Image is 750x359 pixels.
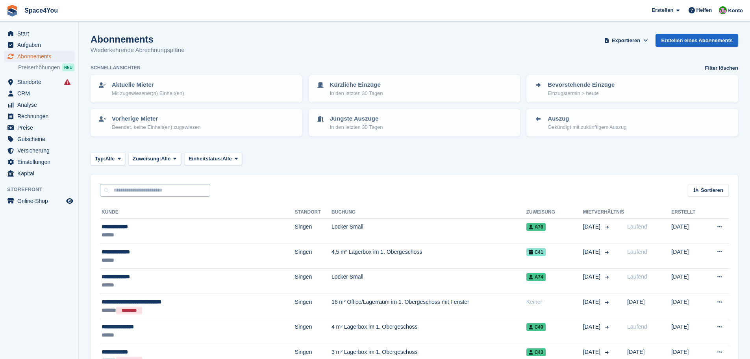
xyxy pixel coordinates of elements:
span: Gutscheine [17,134,65,145]
a: Vorschau-Shop [65,196,74,206]
span: [DATE] [583,273,602,281]
span: Laufend [627,223,647,230]
a: Vorherige Mieter Beendet, keine Einheit(en) zugewiesen [91,110,302,136]
span: [DATE] [627,299,644,305]
td: Locker Small [331,269,526,294]
span: C49 [526,323,546,331]
a: Erstellen eines Abonnements [656,34,738,47]
a: menu [4,134,74,145]
td: [DATE] [671,244,705,269]
p: Aktuelle Mieter [112,80,184,89]
div: NEU [62,63,74,71]
span: Kapital [17,168,65,179]
a: menu [4,122,74,133]
button: Einheitstatus: Alle [184,152,243,165]
a: Kürzliche Einzüge In den letzten 30 Tagen [309,76,520,102]
span: Alle [222,155,232,163]
a: Preiserhöhungen NEU [18,63,74,72]
span: [DATE] [583,248,602,256]
th: Buchung [331,206,526,219]
a: menu [4,99,74,110]
span: Helfen [696,6,712,14]
a: menu [4,145,74,156]
td: [DATE] [671,269,705,294]
a: Bevorstehende Einzüge Einzugstermin > heute [527,76,737,102]
p: Jüngste Auszüge [330,114,383,123]
a: menu [4,51,74,62]
td: Singen [295,294,331,319]
span: Einstellungen [17,156,65,167]
a: menu [4,28,74,39]
p: Gekündigt mit zukünftigem Auszug [548,123,626,131]
span: Preiserhöhungen [18,64,60,71]
span: [DATE] [583,323,602,331]
td: [DATE] [671,319,705,344]
a: menu [4,39,74,50]
button: Exportieren [603,34,650,47]
span: [DATE] [627,349,644,355]
span: Analyse [17,99,65,110]
span: Alle [105,155,115,163]
p: Auszug [548,114,626,123]
td: Locker Small [331,219,526,244]
td: Singen [295,244,331,269]
td: [DATE] [671,219,705,244]
td: Singen [295,319,331,344]
p: Beendet, keine Einheit(en) zugewiesen [112,123,200,131]
a: Jüngste Auszüge In den letzten 30 Tagen [309,110,520,136]
i: Es sind Fehler bei der Synchronisierung von Smart-Einträgen aufgetreten [64,79,70,85]
span: [DATE] [583,348,602,356]
a: menu [4,88,74,99]
span: Versicherung [17,145,65,156]
h1: Abonnements [91,34,185,45]
span: Standorte [17,76,65,87]
span: Aufgaben [17,39,65,50]
span: Start [17,28,65,39]
a: Filter löschen [705,64,738,72]
span: Laufend [627,273,647,280]
td: 4 m² Lagerbox im 1. Obergeschoss [331,319,526,344]
a: menu [4,168,74,179]
div: Keiner [526,298,583,306]
span: Zuweisung: [133,155,161,163]
p: Vorherige Mieter [112,114,200,123]
a: menu [4,76,74,87]
span: Online-Shop [17,195,65,206]
button: Zuweisung: Alle [128,152,181,165]
span: Rechnungen [17,111,65,122]
span: CRM [17,88,65,99]
th: Mietverhältnis [583,206,624,219]
th: Erstellt [671,206,705,219]
a: menu [4,111,74,122]
p: Mit zugewiesener(n) Einheit(en) [112,89,184,97]
th: Standort [295,206,331,219]
p: Bevorstehende Einzüge [548,80,615,89]
span: [DATE] [583,223,602,231]
h6: Schnellansichten [91,64,141,71]
span: Storefront [7,186,78,193]
a: Aktuelle Mieter Mit zugewiesener(n) Einheit(en) [91,76,302,102]
span: Einheitstatus: [189,155,222,163]
p: Kürzliche Einzüge [330,80,383,89]
span: [DATE] [583,298,602,306]
button: Typ: Alle [91,152,125,165]
a: Speisekarte [4,195,74,206]
a: menu [4,156,74,167]
img: stora-icon-8386f47178a22dfd0bd8f6a31ec36ba5ce8667c1dd55bd0f319d3a0aa187defe.svg [6,5,18,17]
th: Zuweisung [526,206,583,219]
span: Laufend [627,324,647,330]
span: Abonnements [17,51,65,62]
span: Alle [161,155,170,163]
span: Typ: [95,155,105,163]
td: 16 m² Office/Lagerraum im 1. Obergeschoss mit Fenster [331,294,526,319]
td: 4,5 m² Lagerbox im 1. Obergeschoss [331,244,526,269]
span: Laufend [627,249,647,255]
p: In den letzten 30 Tagen [330,123,383,131]
p: Wiederkehrende Abrechnungspläne [91,46,185,55]
p: In den letzten 30 Tagen [330,89,383,97]
a: Space4You [21,4,61,17]
span: A76 [526,223,546,231]
span: Konto [728,7,743,15]
td: Singen [295,269,331,294]
span: Preise [17,122,65,133]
